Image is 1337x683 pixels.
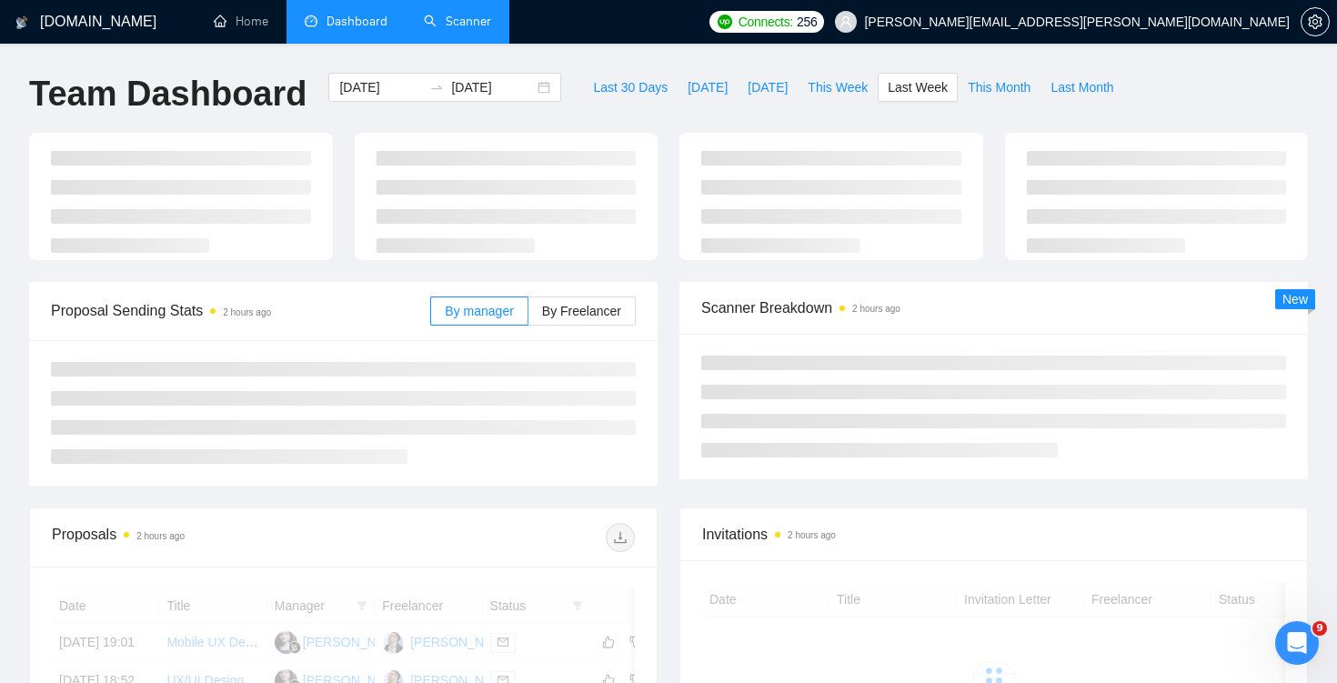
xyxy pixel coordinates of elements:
[542,304,621,318] span: By Freelancer
[739,12,793,32] span: Connects:
[748,77,788,97] span: [DATE]
[445,304,513,318] span: By manager
[702,523,1285,546] span: Invitations
[688,77,728,97] span: [DATE]
[678,73,738,102] button: [DATE]
[1275,621,1319,665] iframe: Intercom live chat
[214,14,268,29] a: homeHome
[718,15,732,29] img: upwork-logo.png
[15,8,28,37] img: logo
[1282,292,1308,306] span: New
[1050,77,1113,97] span: Last Month
[223,307,271,317] time: 2 hours ago
[305,15,317,27] span: dashboard
[798,73,878,102] button: This Week
[1302,15,1329,29] span: setting
[1301,15,1330,29] a: setting
[136,531,185,541] time: 2 hours ago
[788,530,836,540] time: 2 hours ago
[958,73,1040,102] button: This Month
[593,77,668,97] span: Last 30 Days
[1301,7,1330,36] button: setting
[583,73,678,102] button: Last 30 Days
[852,304,900,314] time: 2 hours ago
[878,73,958,102] button: Last Week
[701,296,1286,319] span: Scanner Breakdown
[888,77,948,97] span: Last Week
[797,12,817,32] span: 256
[968,77,1030,97] span: This Month
[339,77,422,97] input: Start date
[429,80,444,95] span: to
[738,73,798,102] button: [DATE]
[839,15,852,28] span: user
[1040,73,1123,102] button: Last Month
[424,14,491,29] a: searchScanner
[451,77,534,97] input: End date
[327,14,387,29] span: Dashboard
[429,80,444,95] span: swap-right
[52,523,344,552] div: Proposals
[808,77,868,97] span: This Week
[1312,621,1327,636] span: 9
[29,73,307,116] h1: Team Dashboard
[51,299,430,322] span: Proposal Sending Stats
